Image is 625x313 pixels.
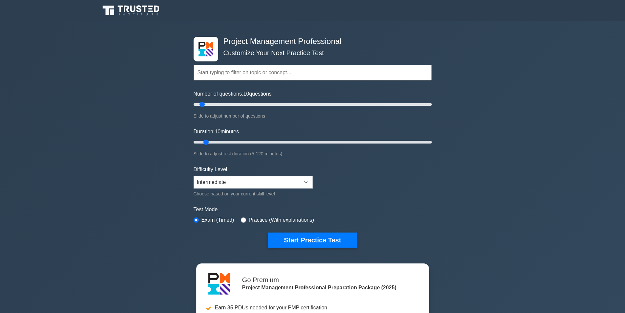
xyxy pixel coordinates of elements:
div: Slide to adjust test duration (5-120 minutes) [194,150,432,158]
button: Start Practice Test [268,233,357,248]
span: 10 [243,91,249,97]
label: Number of questions: questions [194,90,272,98]
h4: Project Management Professional [221,37,400,46]
label: Practice (With explanations) [249,216,314,224]
label: Duration: minutes [194,128,239,136]
div: Choose based on your current skill level [194,190,313,198]
label: Exam (Timed) [201,216,234,224]
label: Difficulty Level [194,166,227,173]
input: Start typing to filter on topic or concept... [194,65,432,80]
span: 10 [215,129,220,134]
label: Test Mode [194,206,432,213]
div: Slide to adjust number of questions [194,112,432,120]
